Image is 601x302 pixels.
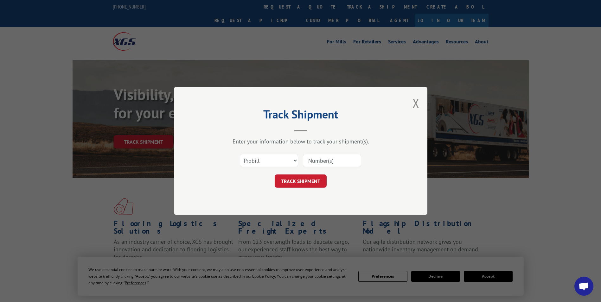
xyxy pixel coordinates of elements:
[574,277,593,296] div: Open chat
[303,154,361,167] input: Number(s)
[275,175,327,188] button: TRACK SHIPMENT
[206,110,396,122] h2: Track Shipment
[412,95,419,111] button: Close modal
[206,138,396,145] div: Enter your information below to track your shipment(s).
